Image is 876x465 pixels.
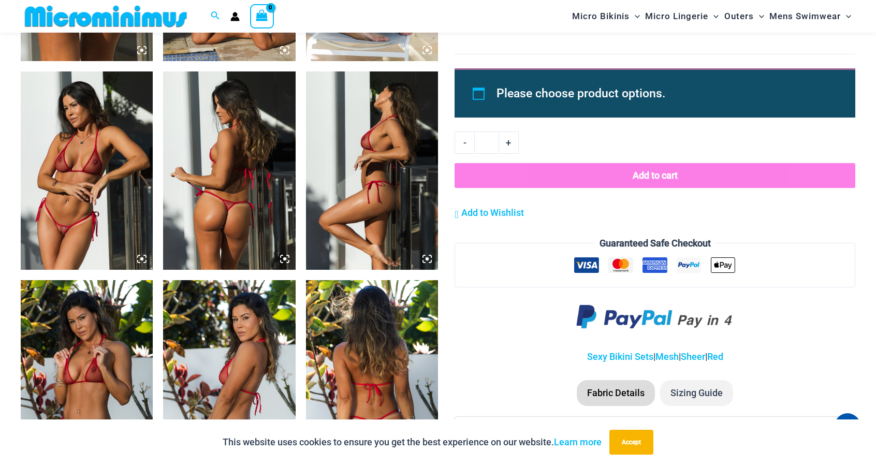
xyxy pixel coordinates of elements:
a: - [455,132,474,153]
nav: Site Navigation [568,2,855,31]
span: Micro Bikinis [572,3,630,30]
input: Product quantity [474,132,499,153]
img: Summer Storm Red 312 Tri Top 456 Micro [306,71,438,270]
a: View Shopping Cart, empty [250,4,274,28]
a: Learn more [554,437,602,447]
span: Outers [724,3,754,30]
li: Sizing Guide [660,380,733,406]
legend: Guaranteed Safe Checkout [595,236,715,251]
a: Add to Wishlist [455,205,523,221]
span: Menu Toggle [630,3,640,30]
p: This website uses cookies to ensure you get the best experience on our website. [223,434,602,450]
span: Mens Swimwear [769,3,841,30]
li: Please choose product options. [497,82,831,106]
li: Fabric Details [577,380,655,406]
span: Menu Toggle [841,3,851,30]
a: Sheer [681,351,705,362]
a: Account icon link [230,12,240,21]
span: Micro Lingerie [645,3,708,30]
span: Menu Toggle [708,3,719,30]
p: | | | [455,349,855,365]
a: Mesh [655,351,679,362]
a: Red [707,351,723,362]
img: MM SHOP LOGO FLAT [21,5,191,28]
button: Add to cart [455,163,855,188]
a: OutersMenu ToggleMenu Toggle [722,3,767,30]
a: Mens SwimwearMenu ToggleMenu Toggle [767,3,854,30]
img: Summer Storm Red 312 Tri Top 456 Micro [21,71,153,270]
button: Accept [609,430,653,455]
a: + [499,132,519,153]
a: Micro BikinisMenu ToggleMenu Toggle [570,3,643,30]
a: Micro LingerieMenu ToggleMenu Toggle [643,3,721,30]
span: Add to Wishlist [461,207,524,218]
a: Search icon link [211,10,220,23]
a: Sexy Bikini Sets [587,351,653,362]
img: Summer Storm Red 312 Tri Top 456 Micro [163,71,295,270]
span: Menu Toggle [754,3,764,30]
